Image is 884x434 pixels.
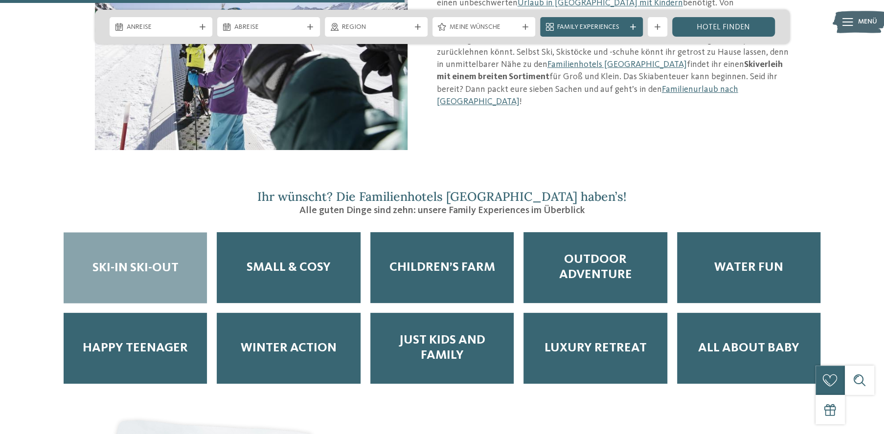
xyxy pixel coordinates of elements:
a: Familienhotels [GEOGRAPHIC_DATA] [547,60,687,69]
a: Familienurlaub nach [GEOGRAPHIC_DATA] [437,85,738,106]
span: Anreise [127,22,195,32]
span: Family Experiences [557,22,626,32]
span: Ski-in Ski-out [92,260,179,275]
span: Region [342,22,410,32]
span: Abreise [234,22,303,32]
span: Winter Action [241,341,337,356]
span: Water Fun [714,260,783,275]
span: Just Kids and Family [380,333,504,363]
span: Ihr wünscht? Die Familienhotels [GEOGRAPHIC_DATA] haben’s! [257,189,627,204]
span: Meine Wünsche [450,22,518,32]
span: Luxury Retreat [544,341,646,356]
span: Outdoor Adventure [533,252,657,282]
span: Children’s Farm [389,260,495,275]
a: Hotel finden [672,17,775,37]
span: Alle guten Dinge sind zehn: unsere Family Experiences im Überblick [299,206,585,216]
span: Happy Teenager [83,341,188,356]
span: Small & Cosy [247,260,331,275]
span: All about Baby [698,341,799,356]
